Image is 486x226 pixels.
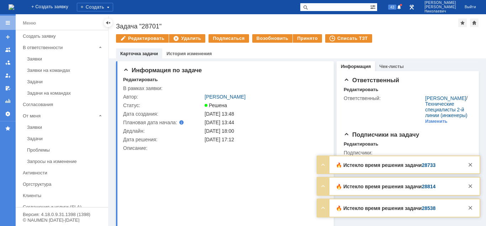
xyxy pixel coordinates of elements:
[9,4,14,10] img: logo
[24,122,107,133] a: Заявки
[466,204,475,212] div: Закрыть
[24,76,107,87] a: Задачи
[422,205,435,211] a: 28538
[24,156,107,167] a: Запросы на изменение
[388,5,396,10] span: 43
[319,182,327,190] div: Развернуть
[344,150,424,156] div: Подписчики:
[425,95,469,118] div: /
[20,31,107,42] a: Создать заявку
[123,67,202,74] span: Информация по задаче
[370,3,377,10] span: Расширенный поиск
[344,77,399,84] span: Ответственный
[2,83,14,94] a: Мои согласования
[205,111,324,117] div: [DATE] 13:48
[123,120,195,125] div: Плановая дата начала:
[24,53,107,64] a: Заявки
[27,79,104,84] div: Задачи
[23,212,101,217] div: Версия: 4.18.0.9.31.1398 (1398)
[20,179,107,190] a: Оргструктура
[205,128,324,134] div: [DATE] 18:00
[23,218,101,222] div: © NAUMEN [DATE]-[DATE]
[123,111,203,117] div: Дата создания:
[336,162,435,168] strong: 🔥 Истекло время решения задачи
[344,141,378,147] div: Редактировать
[205,103,227,108] span: Решена
[2,44,14,56] a: Заявки на командах
[2,31,14,43] a: Создать заявку
[167,51,212,56] a: История изменения
[424,1,456,5] span: [PERSON_NAME]
[23,102,104,107] div: Согласования
[123,94,203,100] div: Автор:
[27,136,104,141] div: Задачи
[120,51,158,56] a: Карточка задачи
[424,5,456,9] span: [PERSON_NAME]
[425,119,448,124] div: Изменить
[23,170,104,175] div: Активности
[20,99,107,110] a: Согласования
[205,94,245,100] a: [PERSON_NAME]
[425,101,467,118] a: Технические специалисты 2-й линии (инженеры)
[344,87,378,93] div: Редактировать
[23,19,36,27] div: Меню
[466,161,475,169] div: Закрыть
[23,113,96,119] div: От меня
[24,133,107,144] a: Задачи
[344,95,424,101] div: Ответственный:
[24,65,107,76] a: Заявки на командах
[123,137,203,142] div: Дата решения:
[422,162,435,168] a: 28733
[319,204,327,212] div: Развернуть
[123,77,158,83] div: Редактировать
[23,33,104,39] div: Создать заявку
[319,161,327,169] div: Развернуть
[20,167,107,178] a: Активности
[116,23,458,30] div: Задача "28701"
[2,57,14,68] a: Заявки в моей ответственности
[422,184,435,189] a: 28814
[205,120,324,125] div: [DATE] 13:44
[425,95,466,101] a: [PERSON_NAME]
[123,103,203,108] div: Статус:
[27,159,104,164] div: Запросы на изменение
[27,147,104,153] div: Проблемы
[470,19,479,27] div: Сделать домашней страницей
[123,85,203,91] div: В рамках заявки:
[379,64,403,69] a: Чек-листы
[24,144,107,156] a: Проблемы
[2,108,14,120] a: Настройки
[27,56,104,62] div: Заявки
[2,70,14,81] a: Мои заявки
[24,88,107,99] a: Задачи на командах
[27,90,104,96] div: Задачи на командах
[336,184,435,189] strong: 🔥 Истекло время решения задачи
[27,68,104,73] div: Заявки на командах
[407,3,416,11] a: Перейти в интерфейс администратора
[104,19,112,27] div: Скрыть меню
[20,201,107,212] a: Соглашения и услуги (SLA)
[9,4,14,10] a: Перейти на домашнюю страницу
[23,45,96,50] div: В ответственности
[458,19,467,27] div: Добавить в избранное
[123,145,326,151] div: Описание:
[27,125,104,130] div: Заявки
[424,9,456,14] span: Николаевич
[2,95,14,107] a: Отчеты
[205,137,324,142] div: [DATE] 17:12
[336,205,435,211] strong: 🔥 Истекло время решения задачи
[77,3,113,11] div: Создать
[23,204,104,210] div: Соглашения и услуги (SLA)
[20,190,107,201] a: Клиенты
[23,193,104,198] div: Клиенты
[23,182,104,187] div: Оргструктура
[466,182,475,190] div: Закрыть
[341,64,371,69] a: Информация
[344,131,419,138] span: Подписчики на задачу
[123,128,203,134] div: Дедлайн:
